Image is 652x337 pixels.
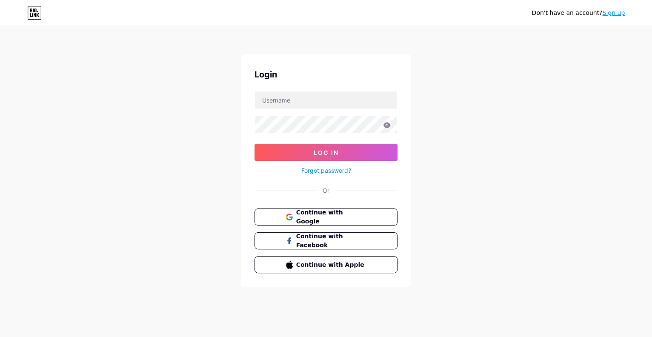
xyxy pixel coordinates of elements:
[255,144,397,161] button: Log In
[296,260,366,269] span: Continue with Apple
[301,166,351,175] a: Forgot password?
[532,9,625,17] div: Don't have an account?
[314,149,339,156] span: Log In
[323,186,329,195] div: Or
[255,232,397,249] button: Continue with Facebook
[255,256,397,273] button: Continue with Apple
[255,91,397,109] input: Username
[255,208,397,226] button: Continue with Google
[602,9,625,16] a: Sign up
[296,232,366,250] span: Continue with Facebook
[255,68,397,81] div: Login
[296,208,366,226] span: Continue with Google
